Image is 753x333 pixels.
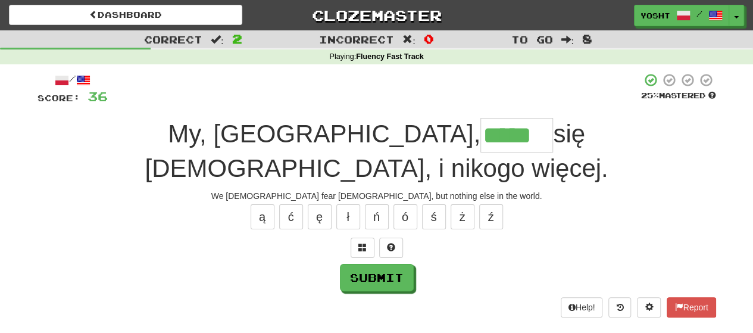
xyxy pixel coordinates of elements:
[451,204,474,229] button: ż
[479,204,503,229] button: ź
[582,32,592,46] span: 8
[168,120,480,148] span: My, [GEOGRAPHIC_DATA],
[667,297,715,318] button: Report
[379,238,403,258] button: Single letter hint - you only get 1 per sentence and score half the points! alt+h
[144,33,202,45] span: Correct
[260,5,493,26] a: Clozemaster
[356,52,423,61] strong: Fluency Fast Track
[232,32,242,46] span: 2
[402,35,415,45] span: :
[422,204,446,229] button: ś
[38,73,108,88] div: /
[351,238,374,258] button: Switch sentence to multiple choice alt+p
[561,297,603,318] button: Help!
[634,5,729,26] a: Yosht /
[365,204,389,229] button: ń
[424,32,434,46] span: 0
[279,204,303,229] button: ć
[319,33,394,45] span: Incorrect
[211,35,224,45] span: :
[88,89,108,104] span: 36
[308,204,332,229] button: ę
[608,297,631,318] button: Round history (alt+y)
[38,93,80,103] span: Score:
[511,33,552,45] span: To go
[9,5,242,25] a: Dashboard
[340,264,414,291] button: Submit
[393,204,417,229] button: ó
[640,10,670,21] span: Yosht
[641,91,659,100] span: 25 %
[696,10,702,18] span: /
[38,190,716,202] div: We [DEMOGRAPHIC_DATA] fear [DEMOGRAPHIC_DATA], but nothing else in the world.
[561,35,574,45] span: :
[336,204,360,229] button: ł
[641,91,716,101] div: Mastered
[251,204,274,229] button: ą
